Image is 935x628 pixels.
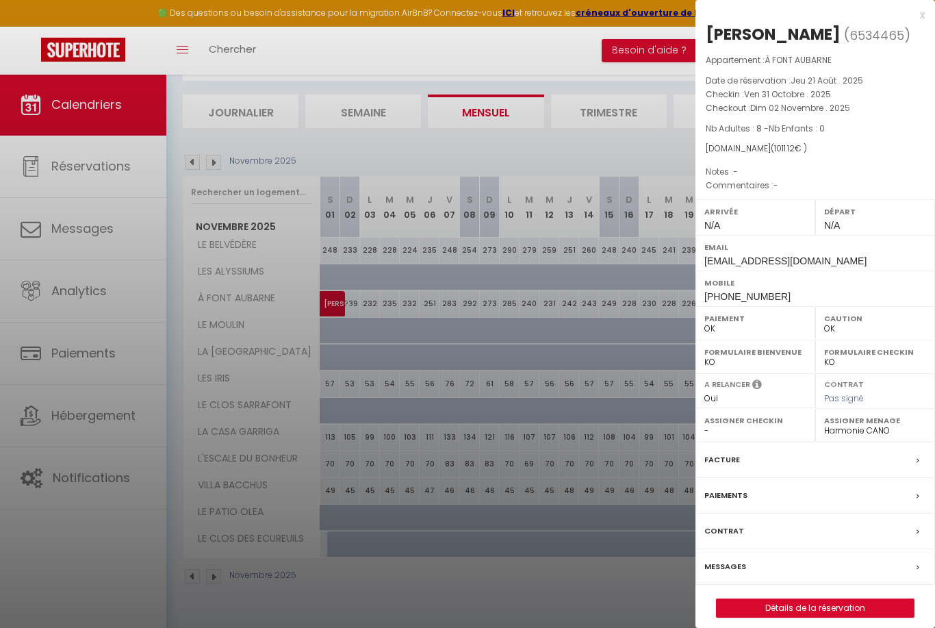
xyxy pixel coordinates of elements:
div: [DOMAIN_NAME] [706,142,925,155]
label: Caution [824,312,926,325]
label: Contrat [824,379,864,388]
label: A relancer [704,379,750,390]
span: À FONT AUBARNE [765,54,832,66]
label: Assigner Menage [824,414,926,427]
label: Facture [704,453,740,467]
span: Dim 02 Novembre . 2025 [750,102,850,114]
label: Formulaire Bienvenue [704,345,806,359]
span: - [733,166,738,177]
span: [EMAIL_ADDRESS][DOMAIN_NAME] [704,255,867,266]
p: Checkin : [706,88,925,101]
label: Contrat [704,524,744,538]
span: Nb Adultes : 8 - [706,123,825,134]
label: Assigner Checkin [704,414,806,427]
div: [PERSON_NAME] [706,23,841,45]
span: N/A [704,220,720,231]
label: Paiement [704,312,806,325]
span: Jeu 21 Août . 2025 [791,75,863,86]
i: Sélectionner OUI si vous souhaiter envoyer les séquences de messages post-checkout [752,379,762,394]
label: Arrivée [704,205,806,218]
div: x [695,7,925,23]
span: - [773,179,778,191]
button: Ouvrir le widget de chat LiveChat [11,5,52,47]
span: ( ) [844,25,910,45]
a: Détails de la réservation [717,599,914,617]
label: Mobile [704,276,926,290]
button: Détails de la réservation [716,599,914,618]
label: Email [704,240,926,254]
label: Formulaire Checkin [824,345,926,359]
span: N/A [824,220,840,231]
span: Nb Enfants : 0 [769,123,825,134]
span: Ven 31 Octobre . 2025 [744,88,831,100]
p: Checkout : [706,101,925,115]
label: Messages [704,560,746,574]
label: Paiements [704,488,747,503]
span: 6534465 [849,27,904,44]
span: Pas signé [824,392,864,404]
p: Commentaires : [706,179,925,192]
label: Départ [824,205,926,218]
span: ( € ) [771,142,807,154]
span: [PHONE_NUMBER] [704,291,791,302]
p: Notes : [706,165,925,179]
span: 1011.12 [774,142,795,154]
p: Date de réservation : [706,74,925,88]
p: Appartement : [706,53,925,67]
